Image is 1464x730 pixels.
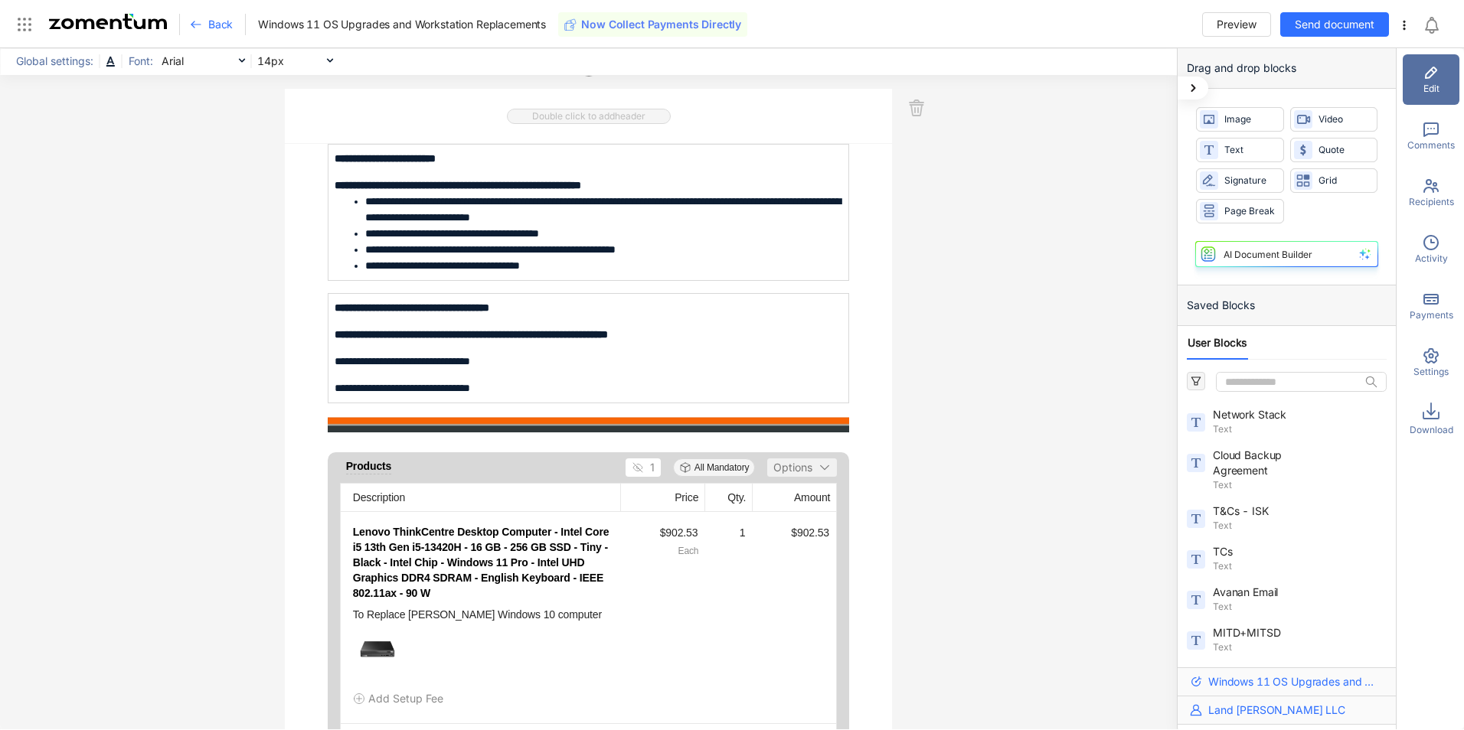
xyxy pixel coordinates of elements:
[727,491,746,504] span: Qty.
[11,53,97,70] span: Global settings:
[1403,394,1459,445] div: Download
[368,690,443,707] span: Add Setup Fee
[1213,559,1384,573] span: Text
[1295,16,1374,33] span: Send document
[1187,372,1205,390] button: filter
[1178,582,1396,617] div: Avanan EmailText
[773,459,812,476] span: Options
[1178,500,1396,536] div: T&Cs - ISKText
[581,17,741,32] span: Now Collect Payments Directly
[1403,224,1459,275] div: Activity
[1213,600,1384,614] span: Text
[707,524,746,541] div: 1
[161,50,245,73] span: Arial
[1319,143,1371,158] span: Quote
[257,50,333,73] span: 14px
[1213,544,1328,559] span: TCs
[1213,478,1384,492] span: Text
[755,524,830,541] div: $902.53
[208,17,233,32] span: Back
[1410,423,1453,437] span: Download
[1319,174,1371,188] span: Grid
[1178,48,1396,89] div: Drag and drop blocks
[1213,519,1384,533] span: Text
[1413,365,1449,379] span: Settings
[1224,112,1276,127] span: Image
[1403,281,1459,331] div: Payments
[1224,204,1276,219] span: Page Break
[1409,195,1454,209] span: Recipients
[341,484,621,511] div: Description
[1178,404,1396,439] div: Network StackText
[507,109,671,124] span: Double click to add header
[1213,625,1328,640] span: MITD+MITSD
[1178,622,1396,657] div: MITD+MITSDText
[1407,139,1455,152] span: Comments
[767,458,837,477] button: Options
[1290,168,1378,193] div: Grid
[1196,107,1284,132] div: Image
[1213,504,1328,519] span: T&Cs - ISK
[1423,7,1453,42] div: Notifications
[673,458,756,477] span: All Mandatory
[1208,674,1384,689] span: Windows 11 OS Upgrades and Workstation Replacements
[1178,285,1396,326] div: Saved Blocks
[1403,168,1459,218] div: Recipients
[1410,308,1453,322] span: Payments
[1224,143,1276,158] span: Text
[1423,82,1439,96] span: Edit
[1403,54,1459,105] div: Edit
[623,544,698,558] span: Each
[1224,249,1312,260] div: AI Document Builder
[1403,337,1459,388] div: Settings
[1290,138,1378,162] div: Quote
[356,628,399,671] img: thumbnail
[1188,335,1247,350] span: User Blocks
[558,12,747,37] button: Now Collect Payments Directly
[1213,422,1384,436] span: Text
[1202,12,1271,37] button: Preview
[1196,199,1284,223] div: Page Break
[1319,112,1371,127] span: Video
[1213,448,1328,478] span: Cloud Backup Agreement
[1213,585,1328,600] span: Avanan Email
[1196,138,1284,162] div: Text
[1224,174,1276,188] span: Signature
[1213,407,1328,422] span: Network Stack
[1178,541,1396,576] div: TCsText
[49,14,167,29] img: Zomentum Logo
[1191,376,1201,386] span: filter
[1415,252,1448,266] span: Activity
[353,686,443,711] button: Add Setup Fee
[1403,111,1459,161] div: Comments
[353,524,615,601] span: Lenovo ThinkCentre Desktop Computer - Intel Core i5 13th Gen i5-13420H - 16 GB - 256 GB SSD - Tin...
[346,458,392,474] div: Products
[1280,12,1389,37] button: Send document
[675,491,698,504] span: Price
[1217,16,1256,33] span: Preview
[1208,702,1345,718] span: Land [PERSON_NAME] LLC
[123,53,157,70] span: Font:
[794,491,830,504] span: Amount
[1290,107,1378,132] div: Video
[1213,640,1384,654] span: Text
[258,17,546,32] span: Windows 11 OS Upgrades and Workstation Replacements
[659,524,699,541] div: $902.53
[1178,445,1396,495] div: Cloud Backup AgreementText
[353,607,615,622] div: To Replace [PERSON_NAME] Windows 10 computer
[1196,168,1284,193] div: Signature
[626,458,661,477] button: 1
